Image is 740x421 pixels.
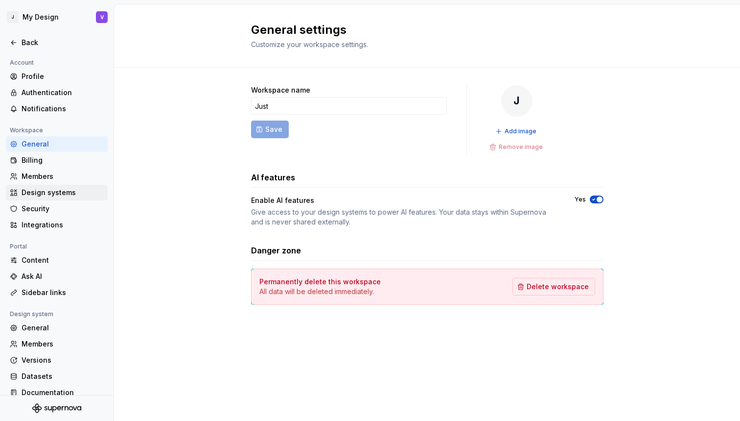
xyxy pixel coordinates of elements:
[22,388,104,397] div: Documentation
[251,207,557,227] div: Give access to your design systems to power AI features. Your data stays within Supernova and is ...
[22,72,104,81] div: Profile
[6,308,57,320] div: Design system
[22,172,104,181] div: Members
[22,104,104,114] div: Notifications
[100,13,104,21] div: V
[22,155,104,165] div: Billing
[6,369,108,384] a: Datasets
[22,272,104,281] div: Ask AI
[6,241,31,252] div: Portal
[527,282,589,292] span: Delete workspace
[251,172,295,183] h3: AI features
[22,355,104,365] div: Versions
[251,22,592,38] h2: General settings
[6,152,108,168] a: Billing
[6,217,108,233] a: Integrations
[512,278,595,296] button: Delete workspace
[251,40,368,49] span: Customize your workspace settings.
[32,403,81,413] svg: Supernova Logo
[492,124,541,138] button: Add image
[22,139,104,149] div: General
[22,88,104,98] div: Authentication
[6,201,108,217] a: Security
[22,288,104,297] div: Sidebar links
[6,252,108,268] a: Content
[6,269,108,284] a: Ask AI
[251,85,310,95] label: Workspace name
[7,11,19,23] div: J
[22,339,104,349] div: Members
[6,57,38,69] div: Account
[22,255,104,265] div: Content
[22,323,104,333] div: General
[22,220,104,230] div: Integrations
[575,196,586,203] label: Yes
[6,336,108,352] a: Members
[6,169,108,184] a: Members
[6,101,108,117] a: Notifications
[6,35,108,50] a: Back
[6,69,108,84] a: Profile
[6,124,47,136] div: Workspace
[2,6,112,28] button: JMy DesignV
[251,196,314,205] div: Enable AI features
[6,352,108,368] a: Versions
[22,204,104,214] div: Security
[251,245,301,256] h3: Danger zone
[22,188,104,198] div: Design systems
[6,85,108,100] a: Authentication
[501,85,532,117] div: J
[6,136,108,152] a: General
[259,277,381,287] h4: Permanently delete this workspace
[23,12,59,22] div: My Design
[6,185,108,200] a: Design systems
[259,287,381,297] p: All data will be deleted immediately.
[6,385,108,400] a: Documentation
[505,127,536,135] span: Add image
[22,371,104,381] div: Datasets
[6,320,108,336] a: General
[22,38,104,48] div: Back
[6,285,108,300] a: Sidebar links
